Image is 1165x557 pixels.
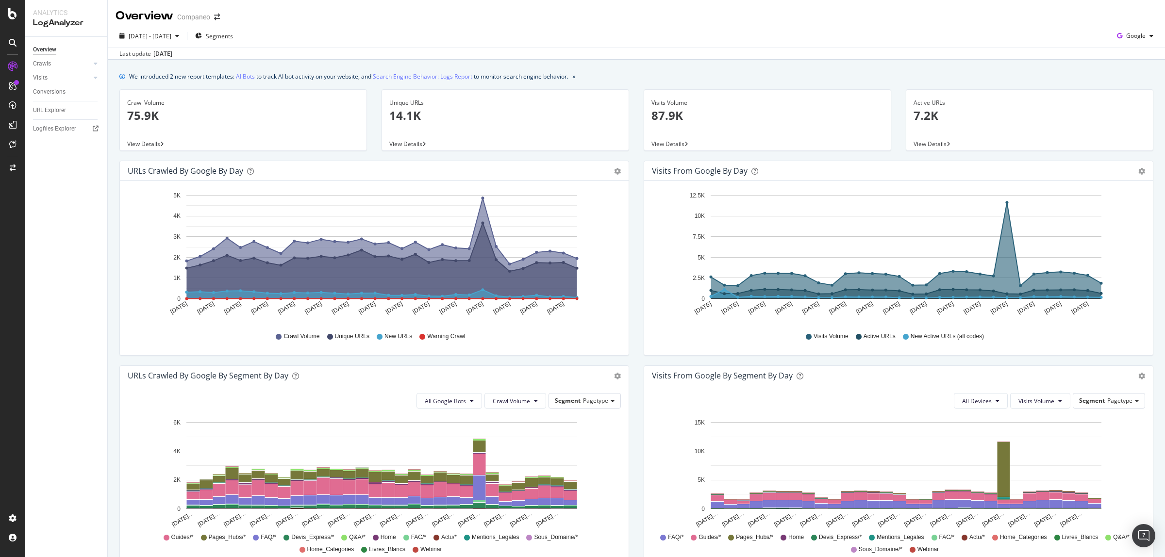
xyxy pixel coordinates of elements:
[384,332,412,341] span: New URLs
[291,533,334,541] span: Devis_Express/*
[939,533,954,541] span: FAC/*
[695,448,705,455] text: 10K
[484,393,546,409] button: Crawl Volume
[127,98,359,107] div: Crawl Volume
[914,107,1146,124] p: 7.2K
[209,533,246,541] span: Pages_Hubs/*
[119,49,172,58] div: Last update
[173,233,181,240] text: 3K
[331,300,350,315] text: [DATE]
[701,295,705,302] text: 0
[369,545,405,554] span: Livres_Blancs
[555,396,581,405] span: Segment
[652,188,1140,323] svg: A chart.
[914,98,1146,107] div: Active URLs
[33,8,100,17] div: Analytics
[173,275,181,281] text: 1K
[116,28,183,44] button: [DATE] - [DATE]
[695,213,705,220] text: 10K
[177,12,210,22] div: Companeo
[736,533,773,541] span: Pages_Hubs/*
[261,533,276,541] span: FAQ/*
[917,545,939,554] span: Webinar
[652,416,1140,529] svg: A chart.
[304,300,323,315] text: [DATE]
[1070,300,1090,315] text: [DATE]
[33,87,66,97] div: Conversions
[33,59,91,69] a: Crawls
[236,71,255,82] a: AI Bots
[127,140,160,148] span: View Details
[173,477,181,484] text: 2K
[651,98,883,107] div: Visits Volume
[465,300,484,315] text: [DATE]
[373,71,472,82] a: Search Engine Behavior: Logs Report
[128,416,616,529] svg: A chart.
[935,300,955,315] text: [DATE]
[911,332,984,341] span: New Active URLs (all codes)
[774,300,794,315] text: [DATE]
[1010,393,1070,409] button: Visits Volume
[614,168,621,175] div: gear
[969,533,985,541] span: Actu/*
[129,71,568,82] div: We introduced 2 new report templates: to track AI bot activity on your website, and to monitor se...
[177,506,181,512] text: 0
[127,107,359,124] p: 75.9K
[701,506,705,512] text: 0
[33,17,100,29] div: LogAnalyzer
[381,533,396,541] span: Home
[173,419,181,426] text: 6K
[989,300,1009,315] text: [DATE]
[116,8,173,24] div: Overview
[250,300,269,315] text: [DATE]
[173,254,181,261] text: 2K
[534,533,578,541] span: Sous_Domaine/*
[33,105,100,115] a: URL Explorer
[698,477,705,484] text: 5K
[153,49,172,58] div: [DATE]
[668,533,683,541] span: FAQ/*
[720,300,740,315] text: [DATE]
[129,32,171,40] span: [DATE] - [DATE]
[546,300,566,315] text: [DATE]
[859,545,902,554] span: Sous_Domaine/*
[570,69,578,83] button: close banner
[1043,300,1063,315] text: [DATE]
[1107,396,1132,405] span: Pagetype
[651,107,883,124] p: 87.9K
[652,166,748,176] div: Visits from Google by day
[173,192,181,199] text: 5K
[747,300,766,315] text: [DATE]
[33,124,76,134] div: Logfiles Explorer
[191,28,237,44] button: Segments
[909,300,928,315] text: [DATE]
[819,533,862,541] span: Devis_Express/*
[1079,396,1105,405] span: Segment
[33,105,66,115] div: URL Explorer
[1062,533,1098,541] span: Livres_Blancs
[1113,28,1157,44] button: Google
[583,396,608,405] span: Pagetype
[128,188,616,323] svg: A chart.
[695,419,705,426] text: 15K
[693,233,705,240] text: 7.5K
[358,300,377,315] text: [DATE]
[283,332,319,341] span: Crawl Volume
[472,533,519,541] span: Mentions_Legales
[801,300,820,315] text: [DATE]
[416,393,482,409] button: All Google Bots
[196,300,216,315] text: [DATE]
[1018,397,1054,405] span: Visits Volume
[699,533,721,541] span: Guides/*
[173,448,181,455] text: 4K
[171,533,194,541] span: Guides/*
[389,98,621,107] div: Unique URLs
[693,275,705,281] text: 2.5K
[855,300,874,315] text: [DATE]
[389,140,422,148] span: View Details
[1000,533,1047,541] span: Home_Categories
[427,332,465,341] span: Warning Crawl
[420,545,442,554] span: Webinar
[277,300,296,315] text: [DATE]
